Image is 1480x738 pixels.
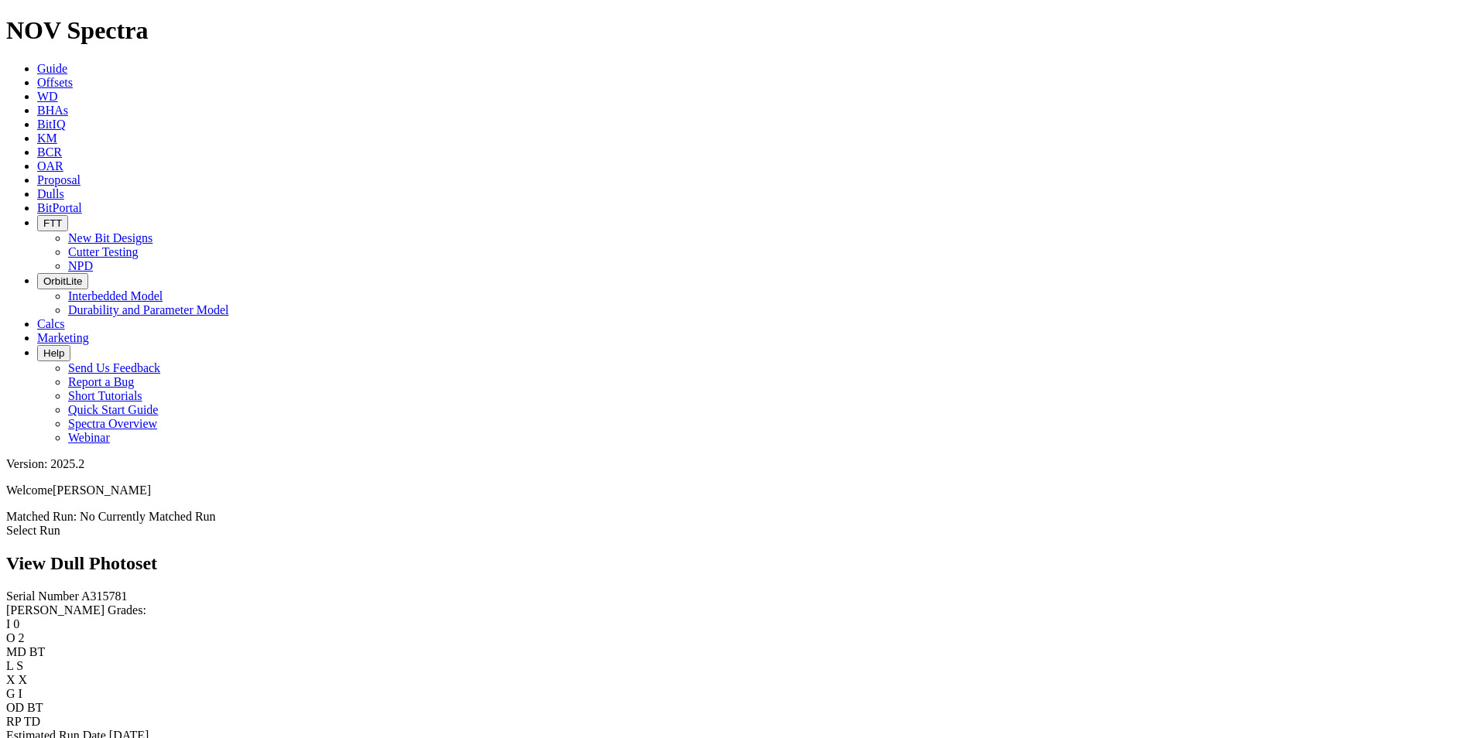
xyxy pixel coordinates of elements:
span: TD [24,715,40,728]
span: No Currently Matched Run [80,510,216,523]
a: Cutter Testing [68,245,139,258]
a: Interbedded Model [68,289,163,302]
label: O [6,631,15,644]
span: Help [43,347,64,359]
label: X [6,673,15,686]
button: FTT [37,215,68,231]
a: Guide [37,62,67,75]
div: Version: 2025.2 [6,457,1474,471]
a: KM [37,132,57,145]
a: BCR [37,145,62,159]
span: BT [29,645,45,658]
label: OD [6,701,24,714]
a: Send Us Feedback [68,361,160,374]
label: L [6,659,13,672]
a: Marketing [37,331,89,344]
a: Short Tutorials [68,389,142,402]
span: [PERSON_NAME] [53,483,151,497]
a: New Bit Designs [68,231,152,244]
a: WD [37,90,58,103]
div: [PERSON_NAME] Grades: [6,603,1474,617]
button: Help [37,345,70,361]
a: Dulls [37,187,64,200]
label: Serial Number [6,589,79,603]
span: FTT [43,217,62,229]
span: S [16,659,23,672]
a: Webinar [68,431,110,444]
a: Offsets [37,76,73,89]
a: OAR [37,159,63,173]
span: X [19,673,28,686]
label: G [6,687,15,700]
a: Spectra Overview [68,417,157,430]
label: MD [6,645,26,658]
a: Select Run [6,524,60,537]
label: I [6,617,10,630]
a: Report a Bug [68,375,134,388]
span: OrbitLite [43,275,82,287]
a: BHAs [37,104,68,117]
span: 0 [13,617,19,630]
a: Quick Start Guide [68,403,158,416]
button: OrbitLite [37,273,88,289]
label: RP [6,715,21,728]
span: A315781 [81,589,128,603]
span: BT [27,701,43,714]
a: Proposal [37,173,81,186]
a: Calcs [37,317,65,330]
span: 2 [19,631,25,644]
a: Durability and Parameter Model [68,303,229,316]
h2: View Dull Photoset [6,553,1474,574]
a: BitPortal [37,201,82,214]
span: Matched Run: [6,510,77,523]
a: NPD [68,259,93,272]
span: I [19,687,22,700]
p: Welcome [6,483,1474,497]
a: BitIQ [37,118,65,131]
h1: NOV Spectra [6,16,1474,45]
